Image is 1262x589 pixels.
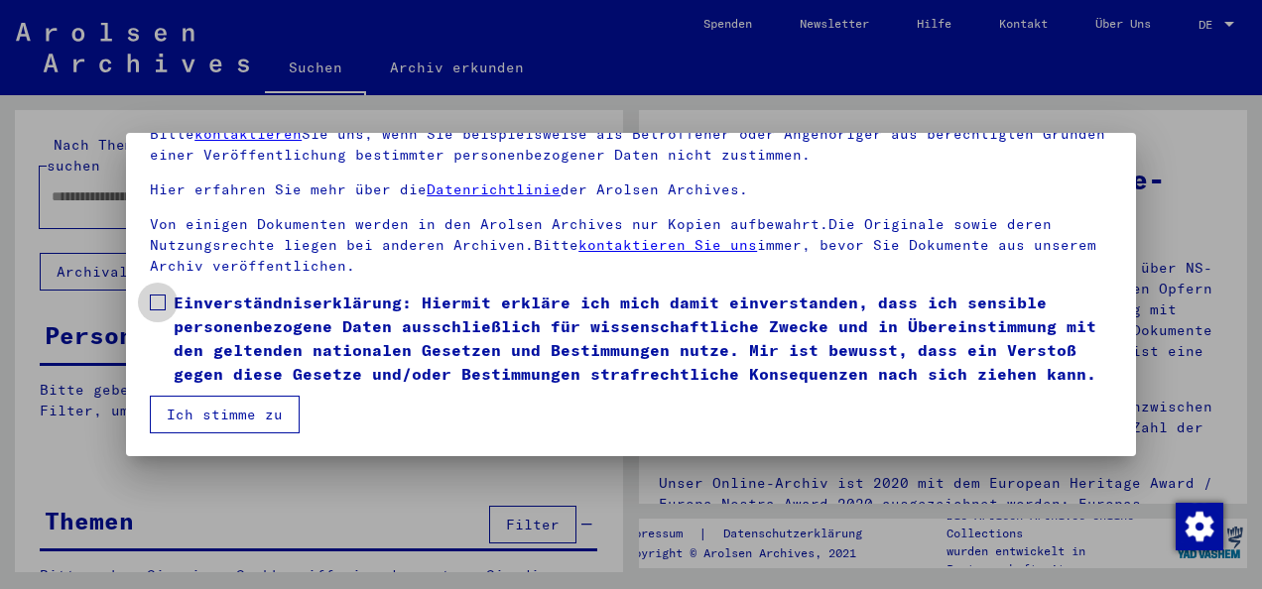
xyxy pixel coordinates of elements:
[1176,503,1223,550] img: Zustimmung ändern
[150,124,1112,166] p: Bitte Sie uns, wenn Sie beispielsweise als Betroffener oder Angehöriger aus berechtigten Gründen ...
[150,179,1112,200] p: Hier erfahren Sie mehr über die der Arolsen Archives.
[150,214,1112,277] p: Von einigen Dokumenten werden in den Arolsen Archives nur Kopien aufbewahrt.Die Originale sowie d...
[578,236,757,254] a: kontaktieren Sie uns
[174,291,1112,386] span: Einverständniserklärung: Hiermit erkläre ich mich damit einverstanden, dass ich sensible personen...
[150,396,300,433] button: Ich stimme zu
[194,125,302,143] a: kontaktieren
[427,180,561,198] a: Datenrichtlinie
